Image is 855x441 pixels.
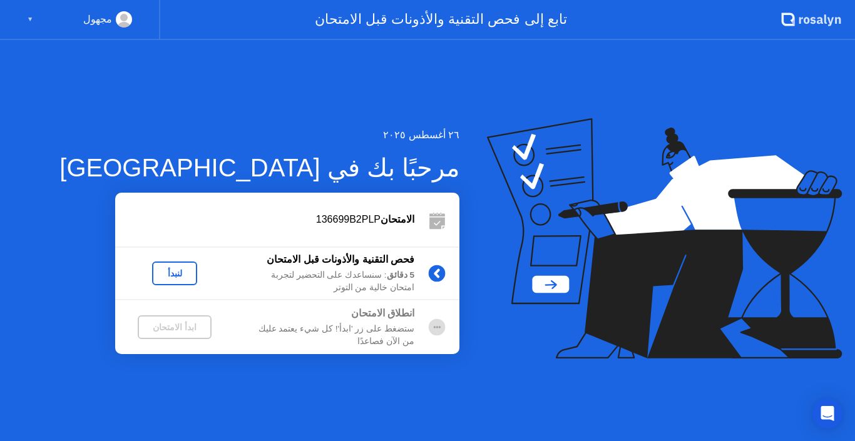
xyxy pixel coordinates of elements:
[351,308,414,318] b: انطلاق الامتحان
[143,322,207,332] div: ابدأ الامتحان
[59,149,459,186] div: مرحبًا بك في [GEOGRAPHIC_DATA]
[115,212,414,227] div: 136699B2PLP
[267,254,414,265] b: فحص التقنية والأذونات قبل الامتحان
[27,11,33,28] div: ▼
[138,315,212,339] button: ابدأ الامتحان
[387,270,414,280] b: 5 دقائق
[152,261,197,285] button: لنبدأ
[381,214,414,225] b: الامتحان
[234,323,414,348] div: ستضغط على زر 'ابدأ'! كل شيء يعتمد عليك من الآن فصاعدًا
[83,11,112,28] div: مجهول
[157,268,192,278] div: لنبدأ
[234,269,414,295] div: : سنساعدك على التحضير لتجربة امتحان خالية من التوتر
[59,128,459,143] div: ٢٦ أغسطس ٢٠٢٥
[812,398,842,428] div: Open Intercom Messenger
